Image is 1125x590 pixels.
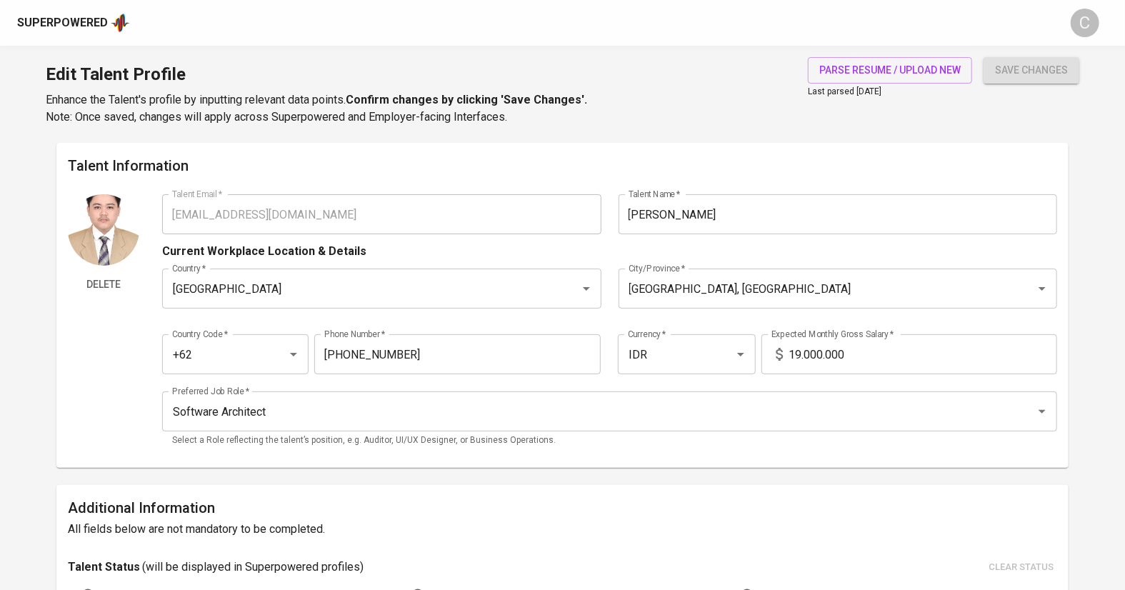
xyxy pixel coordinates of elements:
[68,559,140,576] p: Talent Status
[995,61,1068,79] span: save changes
[142,559,364,576] p: ( will be displayed in Superpowered profiles )
[808,86,881,96] span: Last parsed [DATE]
[17,15,108,31] div: Superpowered
[731,344,751,364] button: Open
[68,194,139,266] img: Talent Profile Picture
[984,57,1079,84] button: save changes
[162,243,366,260] p: Current Workplace Location & Details
[46,57,587,91] h1: Edit Talent Profile
[1071,9,1099,37] div: C
[819,61,961,79] span: parse resume / upload new
[346,93,587,106] b: Confirm changes by clicking 'Save Changes'.
[17,12,130,34] a: Superpoweredapp logo
[808,57,972,84] button: parse resume / upload new
[68,519,1058,539] h6: All fields below are not mandatory to be completed.
[111,12,130,34] img: app logo
[1032,279,1052,299] button: Open
[1032,401,1052,421] button: Open
[74,276,134,294] span: Delete
[68,496,1058,519] h6: Additional Information
[46,91,587,126] p: Enhance the Talent's profile by inputting relevant data points. Note: Once saved, changes will ap...
[576,279,596,299] button: Open
[172,434,1048,448] p: Select a Role reflecting the talent’s position, e.g. Auditor, UI/UX Designer, or Business Operati...
[68,271,139,298] button: Delete
[68,154,1058,177] h6: Talent Information
[284,344,304,364] button: Open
